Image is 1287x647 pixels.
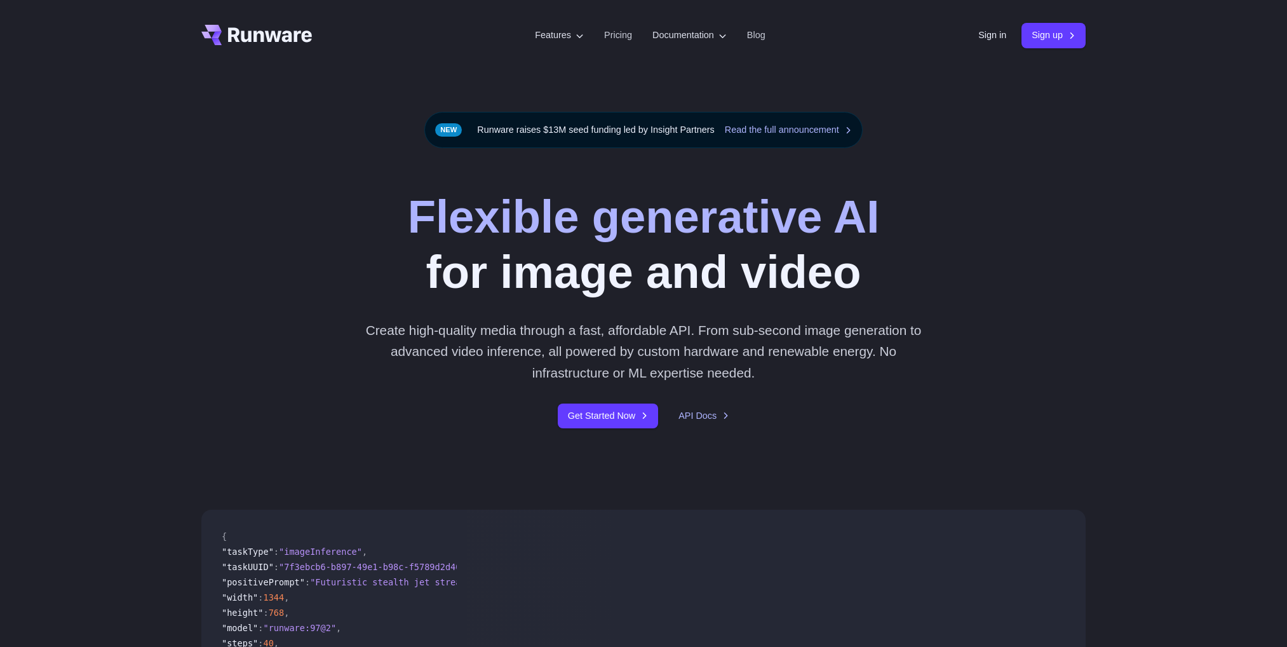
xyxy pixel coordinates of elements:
[222,562,274,572] span: "taskUUID"
[678,409,729,423] a: API Docs
[978,28,1006,43] a: Sign in
[279,547,362,557] span: "imageInference"
[279,562,476,572] span: "7f3ebcb6-b897-49e1-b98c-f5789d2d40d7"
[222,623,258,633] span: "model"
[310,577,783,587] span: "Futuristic stealth jet streaking through a neon-lit cityscape with glowing purple exhaust"
[336,623,341,633] span: ,
[361,320,927,383] p: Create high-quality media through a fast, affordable API. From sub-second image generation to adv...
[535,28,584,43] label: Features
[222,577,305,587] span: "positivePrompt"
[258,623,263,633] span: :
[284,592,289,603] span: ,
[652,28,727,43] label: Documentation
[274,562,279,572] span: :
[604,28,632,43] a: Pricing
[274,547,279,557] span: :
[747,28,765,43] a: Blog
[269,608,285,618] span: 768
[305,577,310,587] span: :
[201,25,312,45] a: Go to /
[222,608,263,618] span: "height"
[222,547,274,557] span: "taskType"
[258,592,263,603] span: :
[222,592,258,603] span: "width"
[263,608,268,618] span: :
[222,531,227,541] span: {
[263,592,284,603] span: 1344
[408,189,880,299] h1: for image and video
[1021,23,1086,48] a: Sign up
[284,608,289,618] span: ,
[558,404,658,428] a: Get Started Now
[424,112,863,148] div: Runware raises $13M seed funding led by Insight Partners
[725,123,852,137] a: Read the full announcement
[408,191,880,242] strong: Flexible generative AI
[263,623,336,633] span: "runware:97@2"
[362,547,367,557] span: ,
